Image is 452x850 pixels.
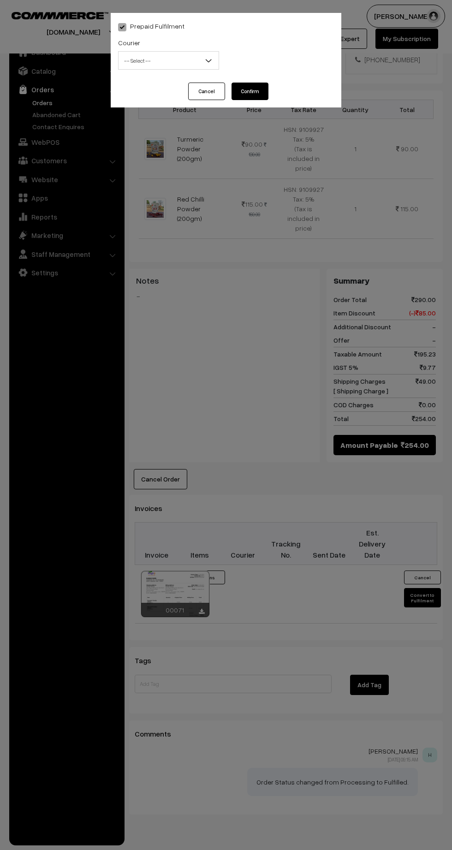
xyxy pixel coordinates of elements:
label: Courier [118,38,140,48]
span: -- Select -- [119,53,219,69]
button: Cancel [188,83,225,100]
label: Prepaid Fulfilment [118,21,184,31]
button: Confirm [232,83,268,100]
span: -- Select -- [118,51,219,70]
